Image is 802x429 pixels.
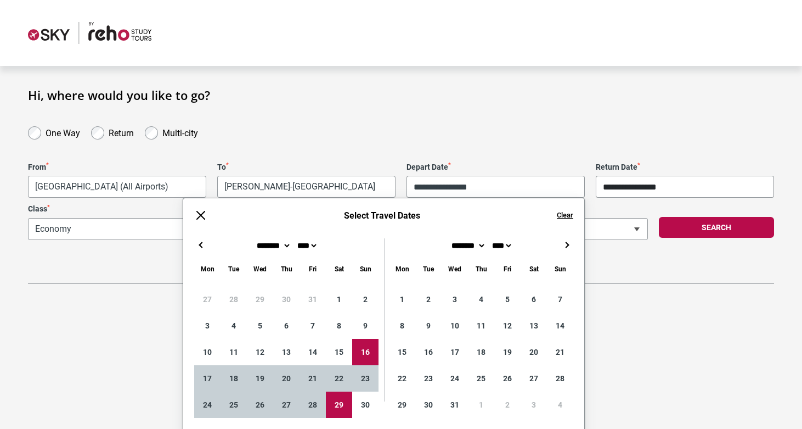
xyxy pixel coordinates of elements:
div: 17 [442,339,468,365]
div: 21 [547,339,573,365]
button: Clear [557,210,573,220]
div: 24 [442,365,468,392]
div: 21 [300,365,326,392]
div: 20 [273,365,300,392]
div: 28 [547,365,573,392]
div: 12 [247,339,273,365]
div: 1 [389,286,415,313]
div: 4 [221,313,247,339]
div: 13 [521,313,547,339]
label: Depart Date [406,163,585,172]
div: Tuesday [221,263,247,275]
div: 13 [273,339,300,365]
div: 31 [300,286,326,313]
div: Monday [194,263,221,275]
span: Melbourne, Australia [29,176,206,197]
div: 17 [194,365,221,392]
div: 7 [300,313,326,339]
span: Economy [29,219,332,239]
div: Thursday [468,263,494,275]
div: 14 [300,339,326,365]
div: Tuesday [415,263,442,275]
h1: Hi, where would you like to go? [28,88,774,102]
div: 25 [468,365,494,392]
div: 1 [468,392,494,418]
div: 1 [326,286,352,313]
div: 29 [326,392,352,418]
button: Search [659,217,774,238]
div: 19 [247,365,273,392]
div: Wednesday [442,263,468,275]
div: 2 [494,392,521,418]
div: 6 [273,313,300,339]
div: 23 [352,365,379,392]
span: Rome, Italy [217,176,396,198]
div: 30 [352,392,379,418]
div: 27 [521,365,547,392]
label: Multi-city [162,125,198,138]
div: 25 [221,392,247,418]
div: Friday [494,263,521,275]
div: Saturday [521,263,547,275]
label: Return Date [596,163,774,172]
div: 24 [194,392,221,418]
div: 16 [415,339,442,365]
h6: Select Travel Dates [218,210,546,221]
div: 4 [547,392,573,418]
label: To [217,163,396,172]
span: Rome, Italy [218,176,395,197]
div: 10 [442,313,468,339]
div: 11 [221,339,247,365]
div: 27 [194,286,221,313]
span: Melbourne, Australia [28,176,206,198]
div: 11 [468,313,494,339]
div: 7 [547,286,573,313]
div: 28 [300,392,326,418]
div: 26 [247,392,273,418]
div: 6 [521,286,547,313]
div: 23 [415,365,442,392]
div: 10 [194,339,221,365]
label: Return [109,125,134,138]
div: Saturday [326,263,352,275]
div: 9 [415,313,442,339]
div: 30 [415,392,442,418]
div: Sunday [547,263,573,275]
div: 27 [273,392,300,418]
div: Thursday [273,263,300,275]
button: → [560,238,573,252]
label: One Way [46,125,80,138]
div: 18 [221,365,247,392]
div: 5 [494,286,521,313]
div: 29 [247,286,273,313]
button: ← [194,238,207,252]
label: Class [28,204,332,214]
div: 30 [273,286,300,313]
div: 9 [352,313,379,339]
div: 2 [415,286,442,313]
div: 15 [389,339,415,365]
div: Monday [389,263,415,275]
div: 3 [442,286,468,313]
span: Economy [28,218,332,240]
div: 31 [442,392,468,418]
div: 2 [352,286,379,313]
div: 15 [326,339,352,365]
div: 3 [521,392,547,418]
div: 5 [247,313,273,339]
div: 8 [389,313,415,339]
div: 22 [326,365,352,392]
div: 14 [547,313,573,339]
div: 3 [194,313,221,339]
div: 26 [494,365,521,392]
div: 16 [352,339,379,365]
div: 12 [494,313,521,339]
div: 29 [389,392,415,418]
div: 18 [468,339,494,365]
label: From [28,163,206,172]
div: 22 [389,365,415,392]
div: 4 [468,286,494,313]
div: 20 [521,339,547,365]
div: 8 [326,313,352,339]
div: 19 [494,339,521,365]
